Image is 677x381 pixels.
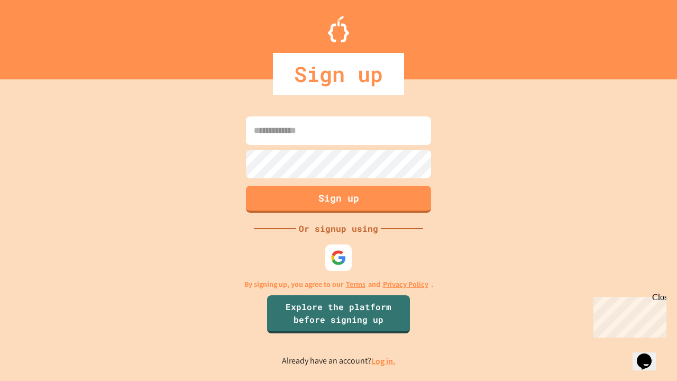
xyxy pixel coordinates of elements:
[282,355,396,368] p: Already have an account?
[346,279,365,290] a: Terms
[296,222,381,235] div: Or signup using
[633,339,666,370] iframe: chat widget
[4,4,73,67] div: Chat with us now!Close
[331,250,346,266] img: google-icon.svg
[371,356,396,367] a: Log in.
[244,279,433,290] p: By signing up, you agree to our and .
[383,279,428,290] a: Privacy Policy
[273,53,404,95] div: Sign up
[246,186,431,213] button: Sign up
[589,293,666,338] iframe: chat widget
[267,295,410,333] a: Explore the platform before signing up
[328,16,349,42] img: Logo.svg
